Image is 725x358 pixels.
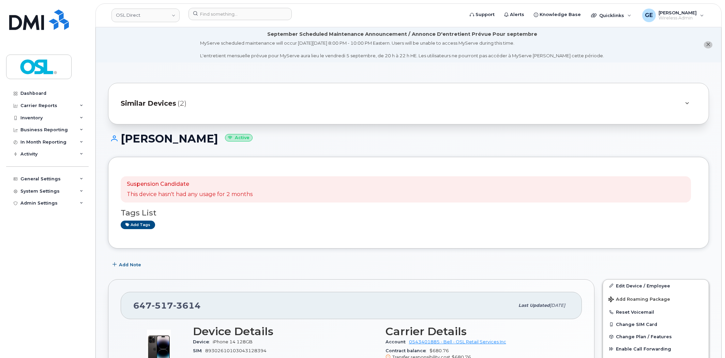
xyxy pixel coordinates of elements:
span: Account [386,339,409,344]
button: close notification [704,41,712,48]
h3: Carrier Details [386,325,570,338]
span: SIM [193,348,205,353]
button: Add Note [108,259,147,271]
p: Suspension Candidate [127,180,253,188]
a: Add tags [121,221,155,229]
span: 89302610103043128394 [205,348,267,353]
button: Change Plan / Features [603,330,709,343]
h3: Tags List [121,209,696,217]
span: [DATE] [550,303,565,308]
span: 517 [152,300,173,311]
span: (2) [178,99,186,108]
span: Enable Call Forwarding [616,346,671,352]
a: 0543401885 - Bell - OSL Retail Services Inc [409,339,506,344]
h3: Device Details [193,325,377,338]
div: MyServe scheduled maintenance will occur [DATE][DATE] 8:00 PM - 10:00 PM Eastern. Users will be u... [200,40,604,59]
button: Change SIM Card [603,318,709,330]
span: Add Note [119,262,141,268]
span: Last updated [518,303,550,308]
span: 647 [133,300,201,311]
span: iPhone 14 128GB [213,339,253,344]
span: Add Roaming Package [608,297,670,303]
button: Reset Voicemail [603,306,709,318]
a: Edit Device / Employee [603,280,709,292]
button: Enable Call Forwarding [603,343,709,355]
div: September Scheduled Maintenance Announcement / Annonce D'entretient Prévue Pour septembre [267,31,537,38]
span: Change Plan / Features [616,334,672,339]
span: Similar Devices [121,99,176,108]
button: Add Roaming Package [603,292,709,306]
span: Contract balance [386,348,429,353]
span: 3614 [173,300,201,311]
span: Device [193,339,213,344]
p: This device hasn't had any usage for 2 months [127,191,253,198]
small: Active [225,134,253,142]
h1: [PERSON_NAME] [108,133,709,145]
